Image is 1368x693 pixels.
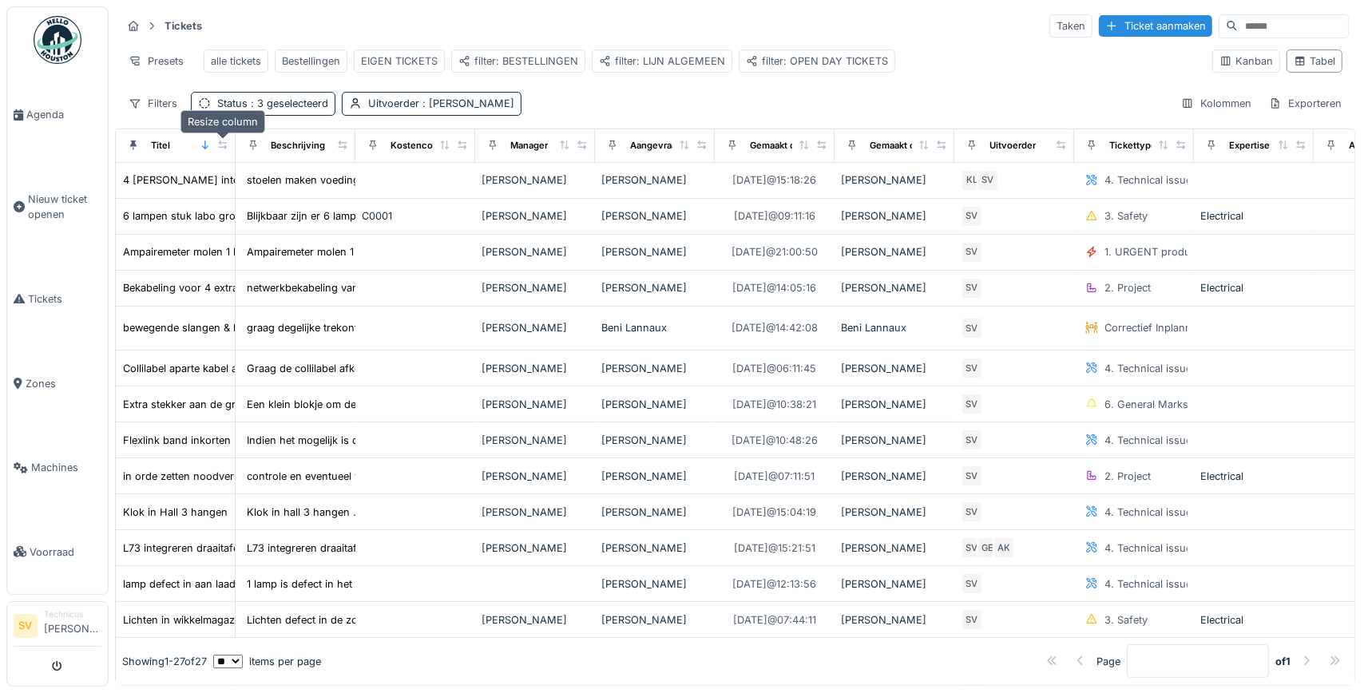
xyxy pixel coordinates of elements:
div: Flexlink band inkorten [123,433,231,448]
div: 4. Technical issue [1104,505,1192,520]
li: [PERSON_NAME] [44,608,101,643]
div: 2. Project [1104,280,1151,295]
div: [PERSON_NAME] [841,505,948,520]
div: [PERSON_NAME] [482,433,589,448]
div: [PERSON_NAME] [482,320,589,335]
div: [PERSON_NAME] [482,280,589,295]
div: [DATE] @ 10:48:26 [732,433,818,448]
div: Ampairemeter molen 1 kan niet verhoogd worden [123,244,362,259]
div: Technicus [44,608,101,620]
div: AK [993,537,1015,559]
div: Filters [121,92,184,115]
div: [PERSON_NAME] [601,397,708,412]
img: Badge_color-CXgf-gQk.svg [34,16,81,64]
div: SV [961,501,983,523]
div: [PERSON_NAME] [601,612,708,628]
div: filter: LIJN ALGEMEEN [599,53,725,69]
div: KL [961,169,983,192]
div: [DATE] @ 15:21:51 [734,541,815,556]
div: [DATE] @ 15:18:26 [733,172,817,188]
a: Agenda [7,73,108,157]
div: [PERSON_NAME] [482,244,589,259]
div: [DATE] @ 07:44:11 [733,612,816,628]
span: Tickets [28,291,101,307]
div: SV [961,357,983,379]
a: Machines [7,426,108,510]
div: Electrical [1200,280,1307,295]
div: 1. URGENT production line disruption [1104,244,1287,259]
div: [PERSON_NAME] [482,612,589,628]
div: Klok in Hall 3 hangen [123,505,228,520]
div: Tabel [1294,53,1335,69]
div: Aangevraagd door [630,139,710,152]
div: Graag de collilabel afkoppelen van de machine. ... [247,361,490,376]
div: items per page [213,654,321,669]
div: [PERSON_NAME] [482,541,589,556]
div: L73 integreren draaitafel en controleweger [123,541,329,556]
div: graag degelijke trekontlasting voorzien zoals o... [247,320,483,335]
div: Ticket aanmaken [1099,15,1212,37]
div: [PERSON_NAME] [601,541,708,556]
div: Beschrijving [271,139,325,152]
div: [DATE] @ 15:04:19 [733,505,817,520]
a: Nieuw ticket openen [7,157,108,257]
div: Electrical [1200,469,1307,484]
div: [PERSON_NAME] [841,433,948,448]
div: Status [217,96,328,111]
div: 2. Project [1104,469,1151,484]
div: C0001 [362,208,469,224]
div: Collilabel aparte kabel aanmaken [123,361,281,376]
div: 4. Technical issue [1104,172,1192,188]
div: 4. Technical issue [1104,541,1192,556]
div: bewegende slangen & kabels rotatiebeweging deponering links & rechts schuren overal tegen en trek... [123,320,704,335]
div: SV [961,608,983,631]
div: Uitvoerder [368,96,514,111]
div: [PERSON_NAME] [841,541,948,556]
div: Gemaakt op [750,139,801,152]
div: SV [977,169,999,192]
div: [PERSON_NAME] [601,469,708,484]
div: Page [1096,654,1120,669]
div: [PERSON_NAME] [841,280,948,295]
div: filter: OPEN DAY TICKETS [746,53,888,69]
div: [DATE] @ 07:11:51 [735,469,815,484]
div: [DATE] @ 12:13:56 [733,576,817,592]
div: Manager [510,139,548,152]
div: Beni Lannaux [601,320,708,335]
div: Bestellingen [282,53,340,69]
div: [PERSON_NAME] [601,433,708,448]
div: Titel [151,139,170,152]
div: [PERSON_NAME] [482,172,589,188]
div: [PERSON_NAME] [841,612,948,628]
div: 4. Technical issue [1104,576,1192,592]
div: Uitvoerder [989,139,1036,152]
div: Presets [121,49,191,73]
div: [PERSON_NAME] [601,244,708,259]
div: lamp defect in aan laaddock Hal 4 [123,576,288,592]
div: [PERSON_NAME] [601,505,708,520]
div: SV [961,317,983,339]
div: 4 [PERSON_NAME] integreren op L71,77,78,79 [123,172,348,188]
div: Kostencode [391,139,444,152]
div: [DATE] @ 21:00:50 [732,244,818,259]
div: Lichten in wikkelmagazijn defect [123,612,280,628]
div: [DATE] @ 14:42:08 [732,320,818,335]
span: : [PERSON_NAME] [419,97,514,109]
div: Kanban [1219,53,1273,69]
div: [PERSON_NAME] [601,576,708,592]
div: Indien het mogelijk is deze band in te korten [247,433,462,448]
div: Blijkbaar zijn er 6 lampen stuk in het labo gro... [247,208,476,224]
div: 6 lampen stuk labo groene koffie (1e verd.) [123,208,333,224]
span: : 3 geselecteerd [248,97,328,109]
div: netwerkbekabeling vanuit datakast naar montagep... [247,280,501,295]
div: Resize column [180,110,265,133]
span: Zones [26,376,101,391]
div: SV [961,277,983,299]
div: 1 lamp is defect in het sas aan dock hal 4 [247,576,447,592]
div: SV [961,205,983,228]
div: SV [961,465,983,487]
span: Agenda [26,107,101,122]
div: filter: BESTELLINGEN [458,53,578,69]
span: Machines [31,460,101,475]
div: Gemaakt door [870,139,930,152]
